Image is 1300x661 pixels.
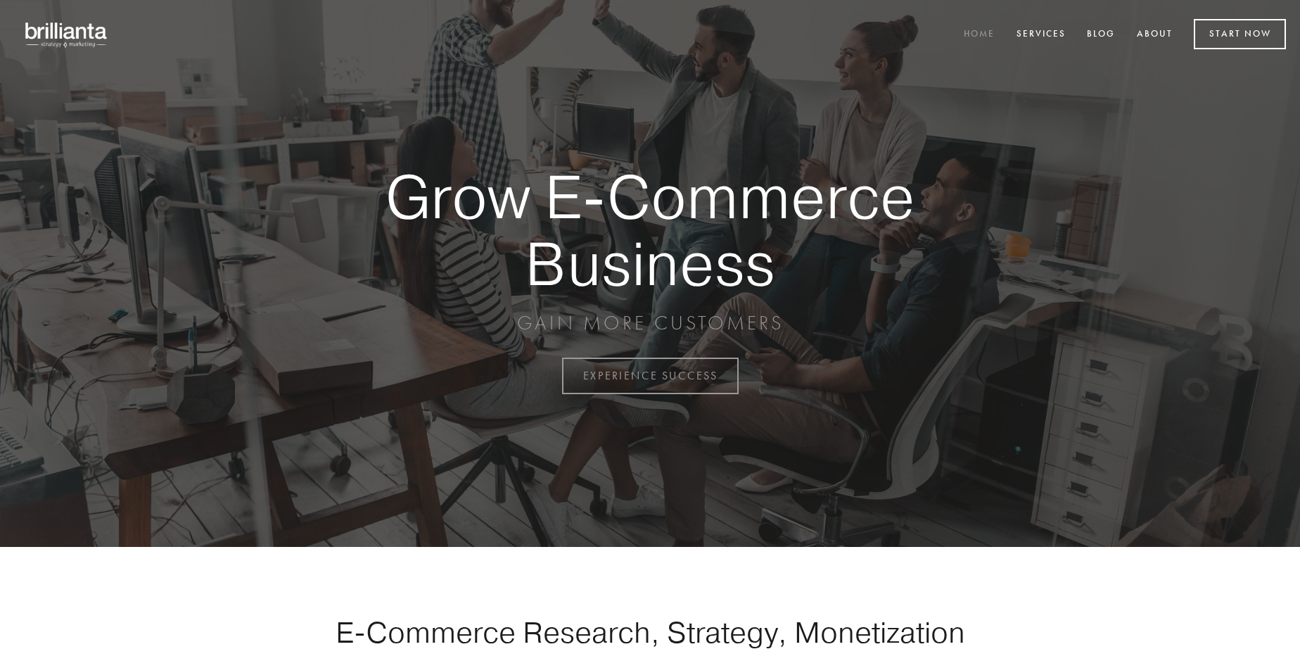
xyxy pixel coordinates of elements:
a: EXPERIENCE SUCCESS [562,358,739,394]
a: About [1128,23,1182,46]
strong: Grow E-Commerce Business [336,163,964,296]
a: Services [1007,23,1075,46]
img: brillianta - research, strategy, marketing [14,14,120,55]
a: Blog [1078,23,1124,46]
a: Home [955,23,1004,46]
p: GAIN MORE CUSTOMERS [336,310,964,336]
a: Start Now [1194,19,1286,49]
h1: E-Commerce Research, Strategy, Monetization [291,615,1009,650]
